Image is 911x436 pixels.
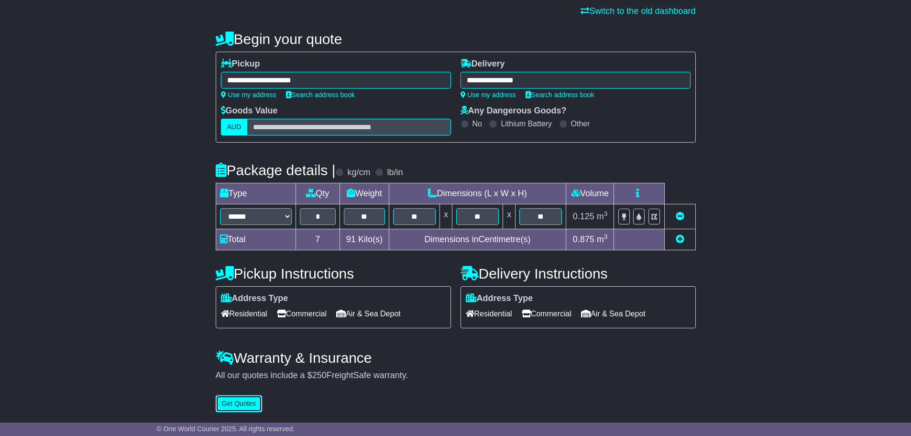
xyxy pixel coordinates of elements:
span: 0.125 [573,212,594,221]
a: Remove this item [676,212,684,221]
button: Get Quotes [216,395,263,412]
td: x [503,204,516,229]
span: Commercial [277,306,327,321]
sup: 3 [604,210,608,217]
a: Switch to the old dashboard [581,6,695,16]
span: Commercial [522,306,571,321]
span: © One World Courier 2025. All rights reserved. [157,425,295,433]
span: 0.875 [573,235,594,244]
label: Any Dangerous Goods? [461,106,567,116]
a: Search address book [286,91,355,99]
label: Goods Value [221,106,278,116]
h4: Begin your quote [216,31,696,47]
a: Add new item [676,235,684,244]
sup: 3 [604,233,608,240]
label: kg/cm [347,168,370,178]
a: Use my address [221,91,276,99]
label: lb/in [387,168,403,178]
a: Search address book [526,91,594,99]
td: Kilo(s) [340,229,389,250]
span: Air & Sea Depot [336,306,401,321]
td: Dimensions (L x W x H) [389,183,566,204]
h4: Package details | [216,162,336,178]
h4: Delivery Instructions [461,266,696,281]
span: m [597,235,608,244]
span: Residential [221,306,267,321]
label: Address Type [466,293,533,304]
h4: Pickup Instructions [216,266,451,281]
span: Air & Sea Depot [581,306,646,321]
td: Weight [340,183,389,204]
label: Pickup [221,59,260,69]
span: 250 [312,370,327,380]
td: x [439,204,452,229]
td: Dimensions in Centimetre(s) [389,229,566,250]
td: Volume [566,183,614,204]
td: Type [216,183,296,204]
a: Use my address [461,91,516,99]
label: Lithium Battery [501,119,552,128]
td: Total [216,229,296,250]
span: 91 [346,235,356,244]
label: Other [571,119,590,128]
td: Qty [296,183,340,204]
label: No [472,119,482,128]
h4: Warranty & Insurance [216,350,696,366]
span: Residential [466,306,512,321]
span: m [597,212,608,221]
div: All our quotes include a $ FreightSafe warranty. [216,370,696,381]
td: 7 [296,229,340,250]
label: AUD [221,119,248,135]
label: Address Type [221,293,288,304]
label: Delivery [461,59,505,69]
